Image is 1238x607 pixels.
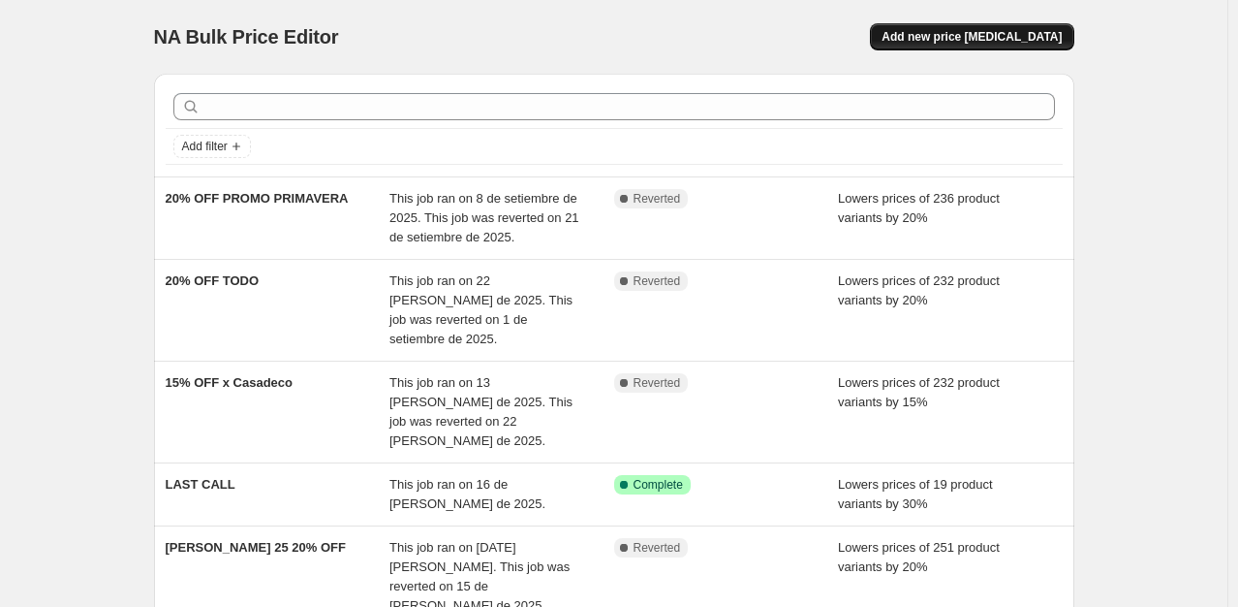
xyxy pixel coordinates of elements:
span: Lowers prices of 19 product variants by 30% [838,477,993,511]
button: Add filter [173,135,251,158]
span: NA Bulk Price Editor [154,26,339,48]
span: Lowers prices of 232 product variants by 20% [838,273,1000,307]
button: Add new price [MEDICAL_DATA] [870,23,1073,50]
span: 20% OFF TODO [166,273,260,288]
span: 20% OFF PROMO PRIMAVERA [166,191,349,206]
span: Lowers prices of 232 product variants by 15% [838,375,1000,409]
span: LAST CALL [166,477,235,492]
span: Complete [634,477,683,493]
span: This job ran on 8 de setiembre de 2025. This job was reverted on 21 de setiembre de 2025. [389,191,579,244]
span: [PERSON_NAME] 25 20% OFF [166,540,346,555]
span: 15% OFF x Casadeco [166,375,294,390]
span: Reverted [634,191,681,207]
span: This job ran on 22 [PERSON_NAME] de 2025. This job was reverted on 1 de setiembre de 2025. [389,273,573,346]
span: This job ran on 16 de [PERSON_NAME] de 2025. [389,477,545,511]
span: Lowers prices of 236 product variants by 20% [838,191,1000,225]
span: Add new price [MEDICAL_DATA] [882,29,1062,45]
span: Reverted [634,273,681,289]
span: Lowers prices of 251 product variants by 20% [838,540,1000,574]
span: Reverted [634,540,681,556]
span: Reverted [634,375,681,391]
span: Add filter [182,139,228,154]
span: This job ran on 13 [PERSON_NAME] de 2025. This job was reverted on 22 [PERSON_NAME] de 2025. [389,375,573,448]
